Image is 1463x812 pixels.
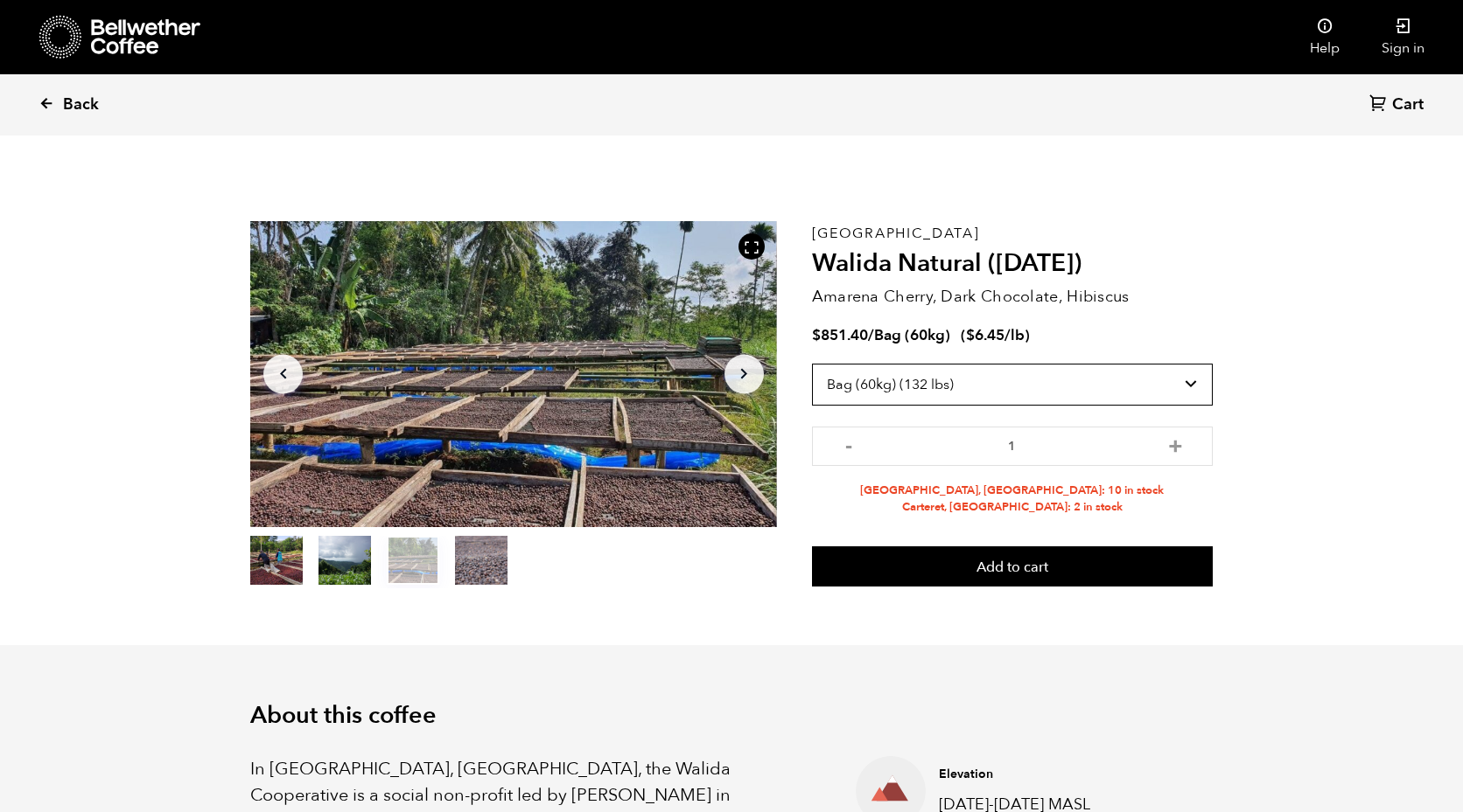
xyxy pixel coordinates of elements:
span: ( ) [961,325,1030,345]
h2: Walida Natural ([DATE]) [812,249,1213,279]
span: $ [966,325,975,345]
bdi: 6.45 [966,325,1004,345]
span: / [868,325,874,345]
button: - [838,435,860,453]
p: Amarena Cherry, Dark Chocolate, Hibiscus [812,285,1213,309]
span: Cart [1392,94,1424,115]
h2: About this coffee [250,702,1213,730]
button: + [1165,435,1186,453]
li: [GEOGRAPHIC_DATA], [GEOGRAPHIC_DATA]: 10 in stock [812,482,1213,499]
span: Back [63,94,99,115]
li: Carteret, [GEOGRAPHIC_DATA]: 2 in stock [812,499,1213,516]
span: Bag (60kg) [874,325,950,345]
h4: Elevation [939,766,1123,783]
bdi: 851.40 [812,325,868,345]
a: Cart [1369,94,1428,117]
span: $ [812,325,821,345]
span: /lb [1004,325,1025,345]
button: Add to cart [812,546,1213,586]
